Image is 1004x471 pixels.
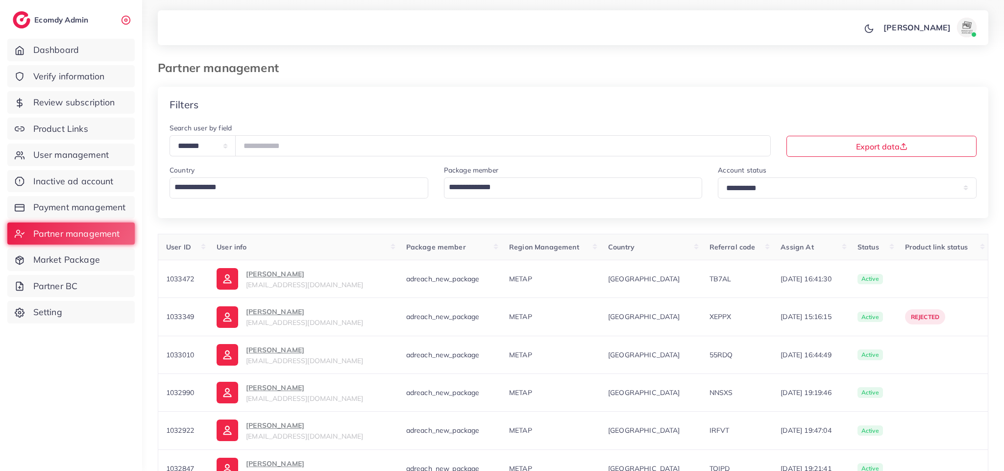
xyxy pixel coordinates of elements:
[7,91,135,114] a: Review subscription
[166,388,194,397] span: 1032990
[856,143,907,150] span: Export data
[246,382,363,394] p: [PERSON_NAME]
[406,350,480,359] span: adreach_new_package
[7,196,135,219] a: Payment management
[781,274,842,284] span: [DATE] 16:41:30
[444,177,703,198] div: Search for option
[7,39,135,61] a: Dashboard
[878,18,980,37] a: [PERSON_NAME]avatar
[608,274,694,284] span: [GEOGRAPHIC_DATA]
[33,123,88,135] span: Product Links
[857,349,883,360] span: active
[33,306,62,319] span: Setting
[246,268,363,280] p: [PERSON_NAME]
[786,136,977,157] button: Export data
[509,243,579,251] span: Region Management
[33,280,78,293] span: Partner BC
[406,388,480,397] span: adreach_new_package
[406,243,466,251] span: Package member
[34,15,91,25] h2: Ecomdy Admin
[170,123,232,133] label: Search user by field
[7,65,135,88] a: Verify information
[608,312,694,322] span: [GEOGRAPHIC_DATA]
[857,312,883,322] span: active
[7,118,135,140] a: Product Links
[246,432,363,441] span: [EMAIL_ADDRESS][DOMAIN_NAME]
[158,61,287,75] h3: Partner management
[246,420,363,431] p: [PERSON_NAME]
[217,306,238,328] img: ic-user-info.36bf1079.svg
[710,312,732,321] span: XEPPX
[781,312,842,322] span: [DATE] 15:16:15
[781,350,842,360] span: [DATE] 16:44:49
[217,382,390,403] a: [PERSON_NAME][EMAIL_ADDRESS][DOMAIN_NAME]
[509,312,532,321] span: METAP
[406,312,480,321] span: adreach_new_package
[883,22,951,33] p: [PERSON_NAME]
[33,253,100,266] span: Market Package
[246,344,363,356] p: [PERSON_NAME]
[781,388,842,397] span: [DATE] 19:19:46
[33,227,120,240] span: Partner management
[718,165,766,175] label: Account status
[246,394,363,403] span: [EMAIL_ADDRESS][DOMAIN_NAME]
[710,274,732,283] span: TB7AL
[608,425,694,435] span: [GEOGRAPHIC_DATA]
[217,306,390,327] a: [PERSON_NAME][EMAIL_ADDRESS][DOMAIN_NAME]
[710,388,733,397] span: NNSXS
[217,243,246,251] span: User info
[170,165,195,175] label: Country
[166,312,194,321] span: 1033349
[957,18,977,37] img: avatar
[509,350,532,359] span: METAP
[171,179,416,196] input: Search for option
[710,350,733,359] span: 55RDQ
[33,44,79,56] span: Dashboard
[33,96,115,109] span: Review subscription
[445,179,690,196] input: Search for option
[7,248,135,271] a: Market Package
[857,425,883,436] span: active
[509,388,532,397] span: METAP
[166,350,194,359] span: 1033010
[217,268,390,290] a: [PERSON_NAME][EMAIL_ADDRESS][DOMAIN_NAME]
[857,274,883,285] span: active
[509,274,532,283] span: METAP
[246,306,363,318] p: [PERSON_NAME]
[857,243,879,251] span: Status
[444,165,498,175] label: Package member
[33,70,105,83] span: Verify information
[217,382,238,403] img: ic-user-info.36bf1079.svg
[33,201,126,214] span: Payment management
[905,243,968,251] span: Product link status
[781,425,842,435] span: [DATE] 19:47:04
[170,99,198,111] h4: Filters
[608,243,635,251] span: Country
[911,313,939,321] span: Rejected
[217,344,238,366] img: ic-user-info.36bf1079.svg
[33,149,109,161] span: User management
[13,11,30,28] img: logo
[509,426,532,435] span: METAP
[246,458,363,470] p: [PERSON_NAME]
[7,223,135,245] a: Partner management
[710,426,730,435] span: IRFVT
[246,356,363,365] span: [EMAIL_ADDRESS][DOMAIN_NAME]
[170,177,428,198] div: Search for option
[608,350,694,360] span: [GEOGRAPHIC_DATA]
[33,175,114,188] span: Inactive ad account
[217,268,238,290] img: ic-user-info.36bf1079.svg
[246,280,363,289] span: [EMAIL_ADDRESS][DOMAIN_NAME]
[608,388,694,397] span: [GEOGRAPHIC_DATA]
[217,420,390,441] a: [PERSON_NAME][EMAIL_ADDRESS][DOMAIN_NAME]
[7,275,135,297] a: Partner BC
[781,243,813,251] span: Assign At
[166,426,194,435] span: 1032922
[217,344,390,366] a: [PERSON_NAME][EMAIL_ADDRESS][DOMAIN_NAME]
[166,274,194,283] span: 1033472
[7,144,135,166] a: User management
[217,420,238,441] img: ic-user-info.36bf1079.svg
[857,387,883,398] span: active
[246,318,363,327] span: [EMAIL_ADDRESS][DOMAIN_NAME]
[406,426,480,435] span: adreach_new_package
